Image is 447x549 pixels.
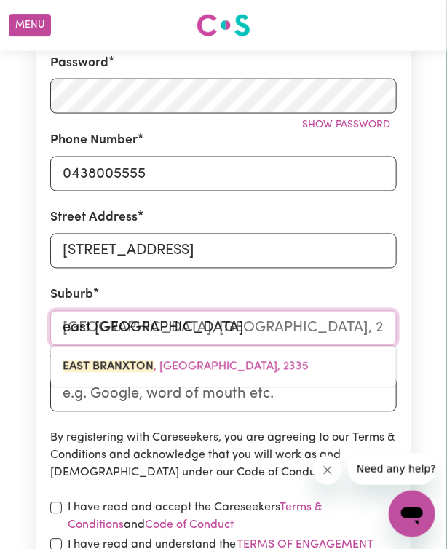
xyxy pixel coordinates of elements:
iframe: Close message [313,456,342,485]
a: Code of Conduct [145,520,234,532]
a: Careseekers logo [197,9,250,42]
iframe: Message from company [348,453,435,485]
iframe: Button to launch messaging window [389,491,435,537]
input: e.g. Google, word of mouth etc. [50,377,397,412]
a: Terms & Conditions [68,502,323,532]
input: e.g. 0412 345 678 [50,157,397,191]
label: Password [50,54,108,73]
label: Suburb [50,286,93,305]
input: e.g. North Bondi, New South Wales [50,311,397,346]
a: EAST BRANXTON, New South Wales, 2335 [51,352,396,382]
label: Phone Number [50,131,138,150]
p: By registering with Careseekers, you are agreeing to our Terms & Conditions and acknowledge that ... [50,430,397,482]
mark: EAST BRANXTON [63,361,154,373]
button: Show password [296,114,397,136]
img: Careseekers logo [197,12,250,39]
span: Need any help? [9,10,88,22]
input: e.g. 221B Victoria St [50,234,397,269]
button: Menu [9,15,51,37]
label: I have read and accept the Careseekers and [68,499,397,534]
div: menu-options [50,346,397,388]
label: Street Address [50,209,138,228]
span: , [GEOGRAPHIC_DATA], 2335 [63,361,309,373]
span: Show password [302,119,390,130]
